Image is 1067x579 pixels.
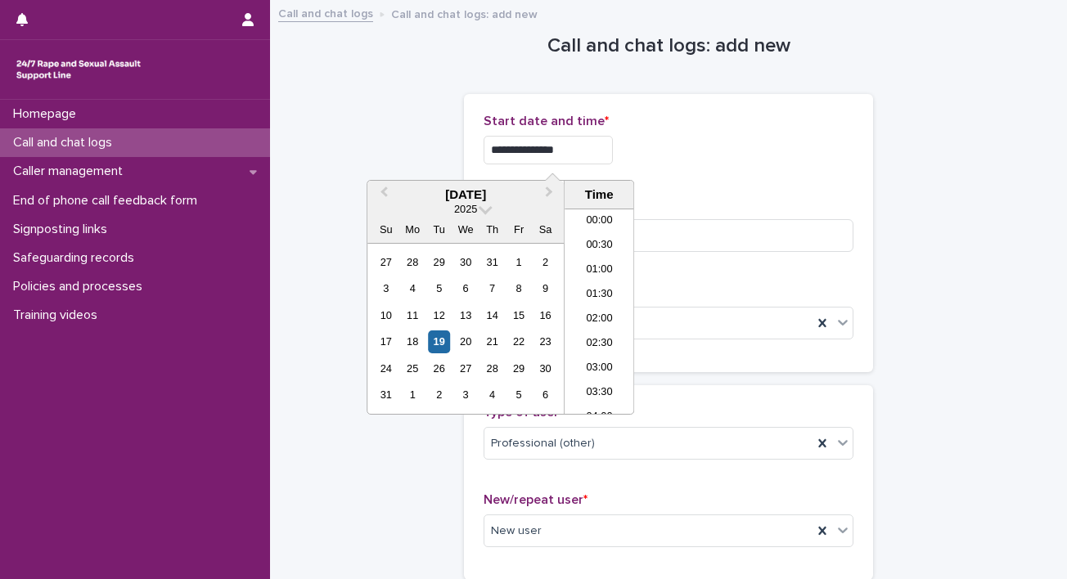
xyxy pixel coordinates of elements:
[402,330,424,352] div: Choose Monday, August 18th, 2025
[455,330,477,352] div: Choose Wednesday, August 20th, 2025
[491,435,595,452] span: Professional (other)
[565,258,634,283] li: 01:00
[428,218,450,240] div: Tu
[534,357,556,379] div: Choose Saturday, August 30th, 2025
[565,307,634,332] li: 02:00
[534,384,556,406] div: Choose Saturday, September 6th, 2025
[481,304,503,326] div: Choose Thursday, August 14th, 2025
[428,384,450,406] div: Choose Tuesday, September 2nd, 2025
[402,218,424,240] div: Mo
[534,330,556,352] div: Choose Saturday, August 23rd, 2025
[481,218,503,240] div: Th
[7,193,210,209] p: End of phone call feedback form
[402,357,424,379] div: Choose Monday, August 25th, 2025
[455,357,477,379] div: Choose Wednesday, August 27th, 2025
[375,304,397,326] div: Choose Sunday, August 10th, 2025
[455,218,477,240] div: We
[484,406,563,419] span: Type of user
[565,209,634,234] li: 00:00
[375,277,397,299] div: Choose Sunday, August 3rd, 2025
[484,114,609,128] span: Start date and time
[534,277,556,299] div: Choose Saturday, August 9th, 2025
[7,279,155,294] p: Policies and processes
[565,332,634,357] li: 02:30
[569,187,629,202] div: Time
[428,251,450,273] div: Choose Tuesday, July 29th, 2025
[534,304,556,326] div: Choose Saturday, August 16th, 2025
[367,187,564,202] div: [DATE]
[455,384,477,406] div: Choose Wednesday, September 3rd, 2025
[455,277,477,299] div: Choose Wednesday, August 6th, 2025
[464,34,873,58] h1: Call and chat logs: add new
[402,277,424,299] div: Choose Monday, August 4th, 2025
[481,251,503,273] div: Choose Thursday, July 31st, 2025
[565,406,634,430] li: 04:00
[565,234,634,258] li: 00:30
[481,357,503,379] div: Choose Thursday, August 28th, 2025
[7,135,125,150] p: Call and chat logs
[508,277,530,299] div: Choose Friday, August 8th, 2025
[402,304,424,326] div: Choose Monday, August 11th, 2025
[508,304,530,326] div: Choose Friday, August 15th, 2025
[428,304,450,326] div: Choose Tuesday, August 12th, 2025
[375,384,397,406] div: Choose Sunday, August 31st, 2025
[538,182,564,209] button: Next Month
[454,203,477,215] span: 2025
[7,307,110,323] p: Training videos
[455,304,477,326] div: Choose Wednesday, August 13th, 2025
[481,277,503,299] div: Choose Thursday, August 7th, 2025
[7,164,136,179] p: Caller management
[455,251,477,273] div: Choose Wednesday, July 30th, 2025
[508,357,530,379] div: Choose Friday, August 29th, 2025
[534,218,556,240] div: Sa
[375,330,397,352] div: Choose Sunday, August 17th, 2025
[373,249,559,408] div: month 2025-08
[375,357,397,379] div: Choose Sunday, August 24th, 2025
[491,523,542,540] span: New user
[7,222,120,237] p: Signposting links
[508,330,530,352] div: Choose Friday, August 22nd, 2025
[481,384,503,406] div: Choose Thursday, September 4th, 2025
[565,283,634,307] li: 01:30
[375,218,397,240] div: Su
[13,53,144,86] img: rhQMoQhaT3yELyF149Cw
[278,3,373,22] a: Call and chat logs
[402,251,424,273] div: Choose Monday, July 28th, 2025
[508,218,530,240] div: Fr
[428,277,450,299] div: Choose Tuesday, August 5th, 2025
[565,381,634,406] li: 03:30
[369,182,395,209] button: Previous Month
[428,330,450,352] div: Choose Tuesday, August 19th, 2025
[402,384,424,406] div: Choose Monday, September 1st, 2025
[508,384,530,406] div: Choose Friday, September 5th, 2025
[7,250,147,266] p: Safeguarding records
[481,330,503,352] div: Choose Thursday, August 21st, 2025
[391,4,538,22] p: Call and chat logs: add new
[7,106,89,122] p: Homepage
[484,493,588,506] span: New/repeat user
[428,357,450,379] div: Choose Tuesday, August 26th, 2025
[565,357,634,381] li: 03:00
[508,251,530,273] div: Choose Friday, August 1st, 2025
[375,251,397,273] div: Choose Sunday, July 27th, 2025
[534,251,556,273] div: Choose Saturday, August 2nd, 2025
